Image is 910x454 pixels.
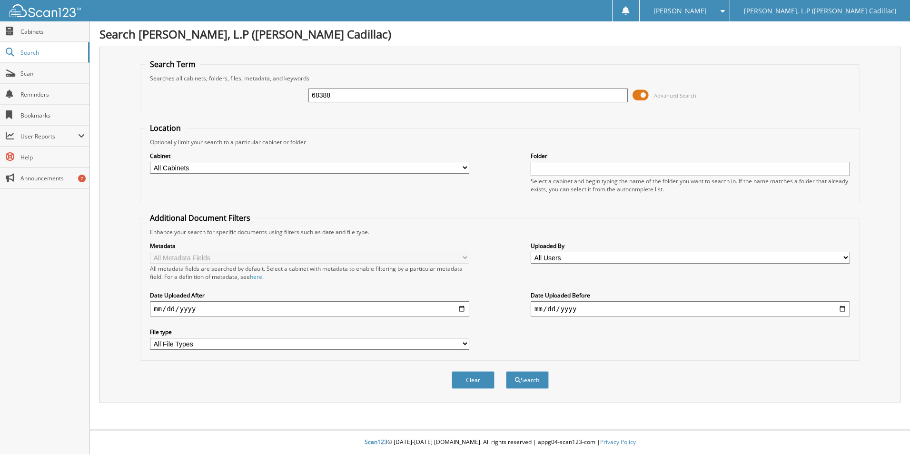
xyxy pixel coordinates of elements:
[150,301,469,316] input: start
[20,90,85,99] span: Reminders
[20,153,85,161] span: Help
[78,175,86,182] div: 7
[20,174,85,182] span: Announcements
[452,371,495,389] button: Clear
[145,228,855,236] div: Enhance your search for specific documents using filters such as date and file type.
[20,132,78,140] span: User Reports
[653,8,707,14] span: [PERSON_NAME]
[531,291,850,299] label: Date Uploaded Before
[150,328,469,336] label: File type
[145,138,855,146] div: Optionally limit your search to a particular cabinet or folder
[145,74,855,82] div: Searches all cabinets, folders, files, metadata, and keywords
[150,152,469,160] label: Cabinet
[20,111,85,119] span: Bookmarks
[99,26,900,42] h1: Search [PERSON_NAME], L.P ([PERSON_NAME] Cadillac)
[145,213,255,223] legend: Additional Document Filters
[150,291,469,299] label: Date Uploaded After
[150,242,469,250] label: Metadata
[531,152,850,160] label: Folder
[531,301,850,316] input: end
[600,438,636,446] a: Privacy Policy
[744,8,896,14] span: [PERSON_NAME], L.P ([PERSON_NAME] Cadillac)
[10,4,81,17] img: scan123-logo-white.svg
[145,123,186,133] legend: Location
[654,92,696,99] span: Advanced Search
[365,438,387,446] span: Scan123
[20,69,85,78] span: Scan
[145,59,200,69] legend: Search Term
[150,265,469,281] div: All metadata fields are searched by default. Select a cabinet with metadata to enable filtering b...
[20,49,83,57] span: Search
[90,431,910,454] div: © [DATE]-[DATE] [DOMAIN_NAME]. All rights reserved | appg04-scan123-com |
[506,371,549,389] button: Search
[250,273,262,281] a: here
[531,177,850,193] div: Select a cabinet and begin typing the name of the folder you want to search in. If the name match...
[531,242,850,250] label: Uploaded By
[20,28,85,36] span: Cabinets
